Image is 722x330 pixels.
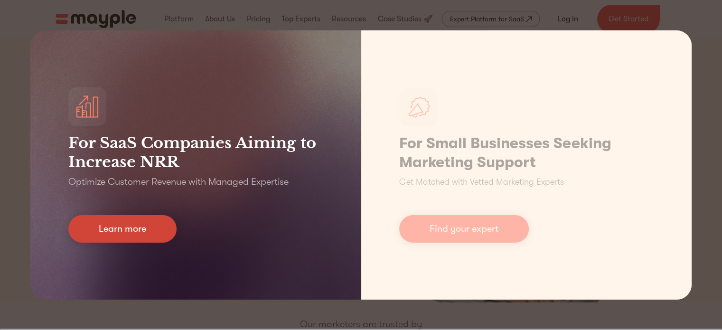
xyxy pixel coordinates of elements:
[68,175,289,189] p: Optimize Customer Revenue with Managed Expertise
[68,133,323,171] h3: For SaaS Companies Aiming to Increase NRR
[68,215,177,243] a: Learn more
[399,134,654,172] h1: For Small Businesses Seeking Marketing Support
[399,176,564,189] p: Get Matched with Vetted Marketing Experts
[399,215,529,243] a: Find your expert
